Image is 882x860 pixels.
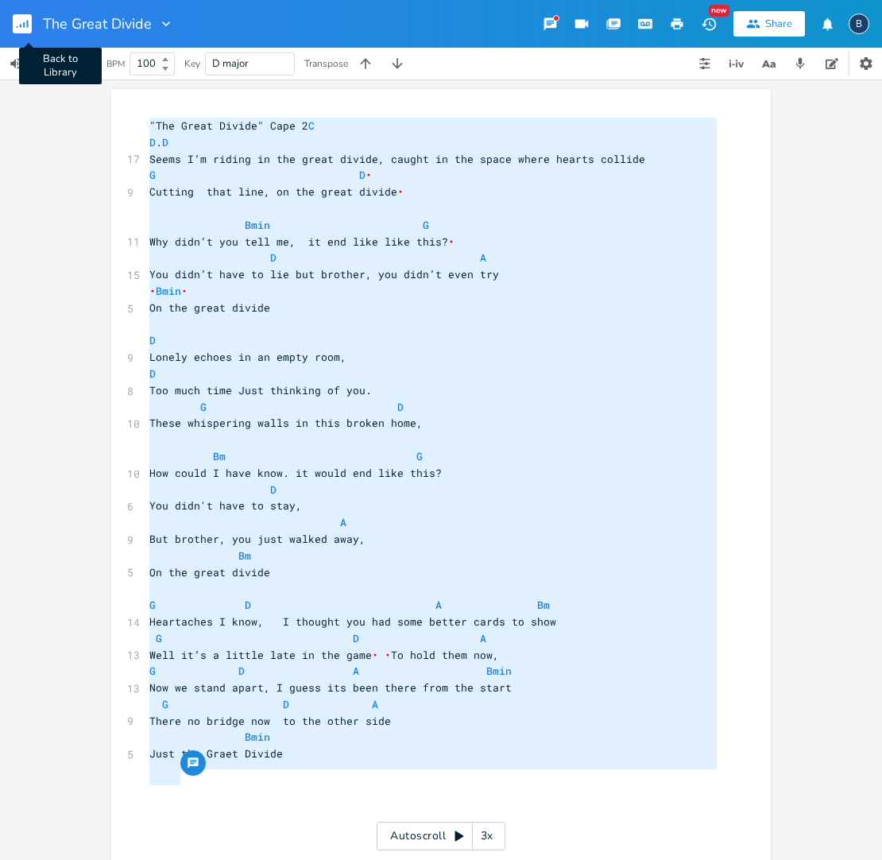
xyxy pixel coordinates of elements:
span: A [340,515,346,529]
span: D [270,482,277,497]
span: On the great divide [149,300,270,315]
span: . [149,135,168,149]
div: BPM [106,60,125,68]
span: G [149,598,156,612]
span: D [149,366,156,381]
span: Bm [537,598,550,612]
span: G [416,449,423,463]
span: D [359,168,366,182]
div: Autoscroll [377,822,505,850]
span: \u2028 [372,648,378,662]
span: D [238,664,245,678]
button: B [849,6,869,42]
span: D [245,598,251,612]
span: A [435,598,442,612]
span: C [308,118,315,133]
span: On the great divide [149,565,270,579]
span: Bmin [245,218,270,232]
span: Now we stand apart, I guess its been there from the start [149,680,512,695]
span: D [149,333,156,347]
span: Cutting that line, on the great divide [149,184,404,199]
span: D [149,135,156,149]
span: Just the Graet Divide [149,746,283,761]
span: You didn’t have to lie but brother, you didn’t even try [149,267,499,281]
span: "The Great Divide" Cape 2 [149,118,321,133]
span: A [372,697,378,711]
span: D [162,135,168,149]
span: D [397,400,404,414]
span: \u2028 [448,234,455,249]
span: A [480,631,486,645]
div: Transpose [304,59,348,68]
span: D [283,697,289,711]
span: G [200,400,207,414]
span: Bmin [245,730,270,744]
span: The Great Divide [43,17,152,31]
button: Back to Library [13,5,44,43]
span: Bmin [156,284,181,298]
span: G [149,168,156,182]
div: 3x [473,822,501,850]
span: G [149,664,156,678]
span: You didn't have to stay, [149,498,302,513]
span: Bmin [486,664,512,678]
span: A [480,250,486,265]
button: New [693,10,725,38]
span: Well it’s a little late in the game To hold them now, [149,648,499,662]
span: How could I have know. it would end like this? [149,466,442,480]
span: D [270,250,277,265]
div: boywells [849,14,869,34]
span: \u2028 [181,284,188,298]
span: Heartaches I know, I thought you had some better cards to show [149,614,556,629]
span: D major [212,56,249,71]
span: A [353,664,359,678]
div: New [709,5,729,17]
span: \u2028 [366,168,372,182]
span: G [156,631,162,645]
span: Why didn’t you tell me, it end like like this? [149,234,467,249]
span: Bm [238,548,251,563]
span: Too much time Just thinking of you. [149,383,372,397]
span: D [353,631,359,645]
span: G [162,697,168,711]
span: There no bridge now to the other side [149,714,391,728]
div: Key [184,59,200,68]
span: G [423,218,429,232]
span: \u2028 [385,648,391,662]
span: But brother, you just walked away, [149,532,366,546]
span: \u2028 [149,284,156,298]
button: Share [733,11,805,37]
span: Lonely echoes in an empty room, [149,350,346,364]
div: Share [765,17,792,31]
span: Seems I’m riding in the great divide, caught in the space where hearts collide [149,152,645,166]
span: \u2028 [397,184,404,199]
span: Bm [213,449,226,463]
span: These whispering walls in this broken home, [149,416,423,430]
